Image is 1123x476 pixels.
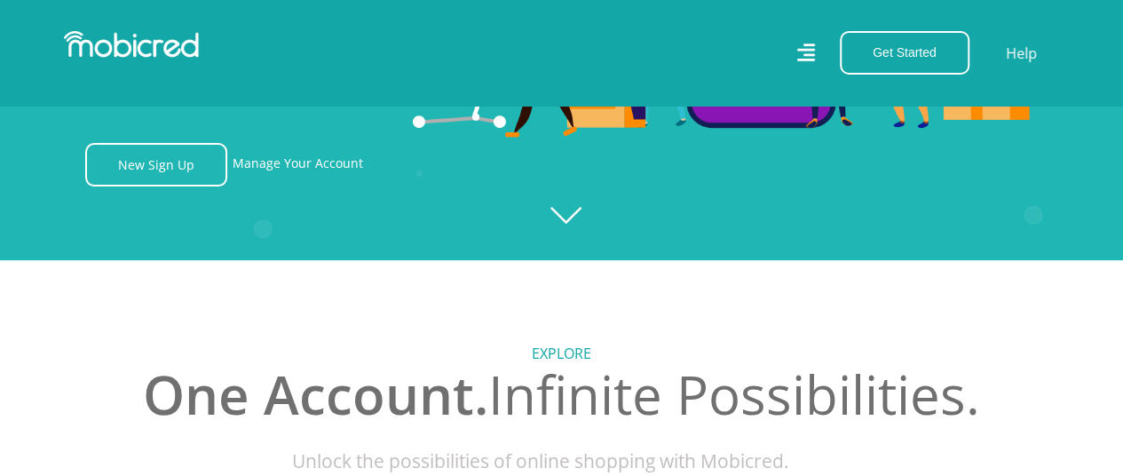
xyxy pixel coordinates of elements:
[840,31,969,75] button: Get Started
[69,448,1055,476] p: Unlock the possibilities of online shopping with Mobicred.
[69,362,1055,426] h2: Infinite Possibilities.
[69,345,1055,362] h5: Explore
[64,31,199,58] img: Mobicred
[233,143,363,186] a: Manage Your Account
[1005,42,1038,65] a: Help
[85,143,227,186] a: New Sign Up
[143,358,488,431] span: One Account.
